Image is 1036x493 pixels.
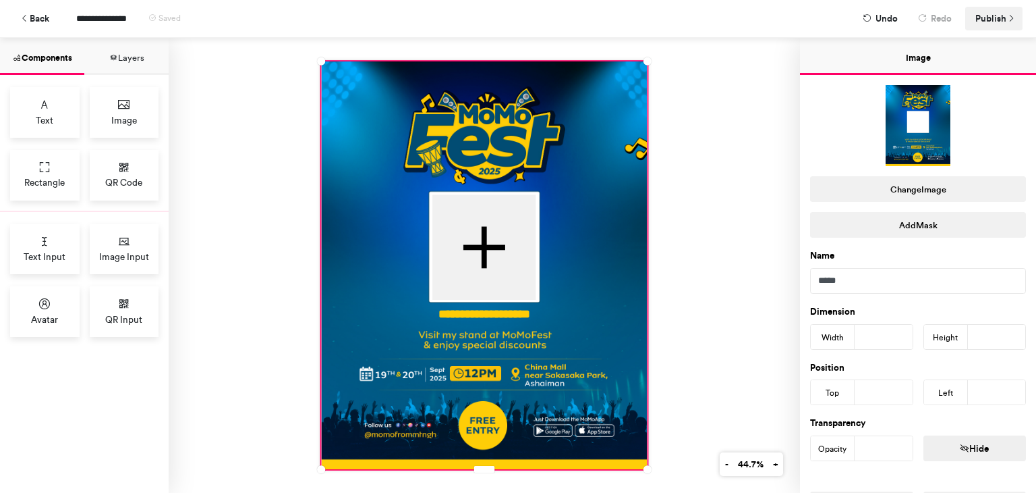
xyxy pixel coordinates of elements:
button: Publish [965,7,1023,30]
button: ChangeImage [810,176,1026,202]
span: Text Input [24,250,65,263]
span: Avatar [31,313,58,326]
span: Publish [975,7,1006,30]
div: Top [811,380,855,406]
button: Hide [923,436,1027,461]
span: Undo [875,7,898,30]
span: Text [36,113,53,127]
span: Rectangle [24,176,65,189]
button: AddMask [810,212,1026,238]
label: Transparency [810,417,866,430]
div: Width [811,325,855,351]
span: Image [111,113,137,127]
span: QR Input [105,313,142,326]
button: 44.7% [732,452,768,476]
span: QR Code [105,176,142,189]
button: Undo [856,7,904,30]
div: Left [924,380,968,406]
button: Back [13,7,56,30]
label: Name [810,249,834,263]
span: Image Input [99,250,149,263]
span: Saved [159,14,181,23]
button: Layers [84,38,169,75]
button: Image [800,38,1036,75]
button: + [768,452,783,476]
div: Height [924,325,968,351]
label: Position [810,361,844,375]
iframe: Drift Widget Chat Controller [969,425,1020,477]
div: Opacity [811,436,855,462]
label: Dimension [810,305,855,319]
button: - [720,452,733,476]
